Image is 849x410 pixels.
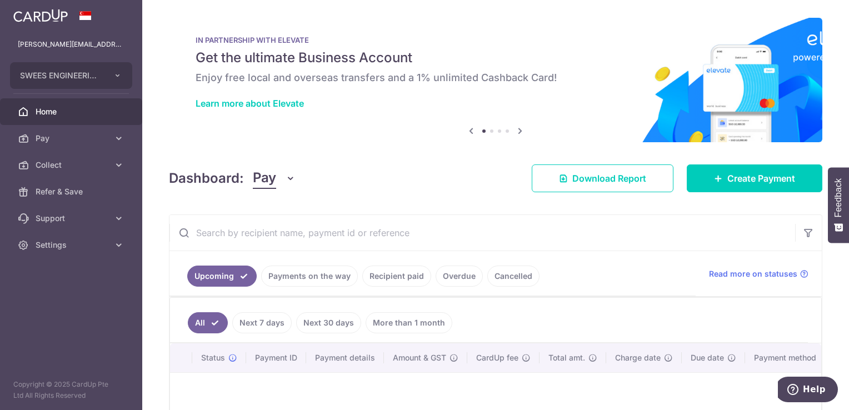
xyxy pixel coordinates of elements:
[36,213,109,224] span: Support
[196,36,796,44] p: IN PARTNERSHIP WITH ELEVATE
[615,352,661,363] span: Charge date
[709,268,808,279] a: Read more on statuses
[487,266,540,287] a: Cancelled
[691,352,724,363] span: Due date
[246,343,306,372] th: Payment ID
[187,266,257,287] a: Upcoming
[476,352,518,363] span: CardUp fee
[10,62,132,89] button: SWEES ENGINEERING CO (PTE.) LTD.
[196,71,796,84] h6: Enjoy free local and overseas transfers and a 1% unlimited Cashback Card!
[393,352,446,363] span: Amount & GST
[532,164,673,192] a: Download Report
[169,18,822,142] img: Renovation banner
[169,168,244,188] h4: Dashboard:
[687,164,822,192] a: Create Payment
[548,352,585,363] span: Total amt.
[745,343,830,372] th: Payment method
[169,215,795,251] input: Search by recipient name, payment id or reference
[828,167,849,243] button: Feedback - Show survey
[362,266,431,287] a: Recipient paid
[253,168,276,189] span: Pay
[18,39,124,50] p: [PERSON_NAME][EMAIL_ADDRESS][DOMAIN_NAME]
[709,268,797,279] span: Read more on statuses
[778,377,838,404] iframe: Opens a widget where you can find more information
[201,352,225,363] span: Status
[36,186,109,197] span: Refer & Save
[232,312,292,333] a: Next 7 days
[196,49,796,67] h5: Get the ultimate Business Account
[36,106,109,117] span: Home
[36,159,109,171] span: Collect
[253,168,296,189] button: Pay
[188,312,228,333] a: All
[196,98,304,109] a: Learn more about Elevate
[36,239,109,251] span: Settings
[727,172,795,185] span: Create Payment
[366,312,452,333] a: More than 1 month
[572,172,646,185] span: Download Report
[36,133,109,144] span: Pay
[436,266,483,287] a: Overdue
[13,9,68,22] img: CardUp
[306,343,384,372] th: Payment details
[296,312,361,333] a: Next 30 days
[261,266,358,287] a: Payments on the way
[833,178,843,217] span: Feedback
[20,70,102,81] span: SWEES ENGINEERING CO (PTE.) LTD.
